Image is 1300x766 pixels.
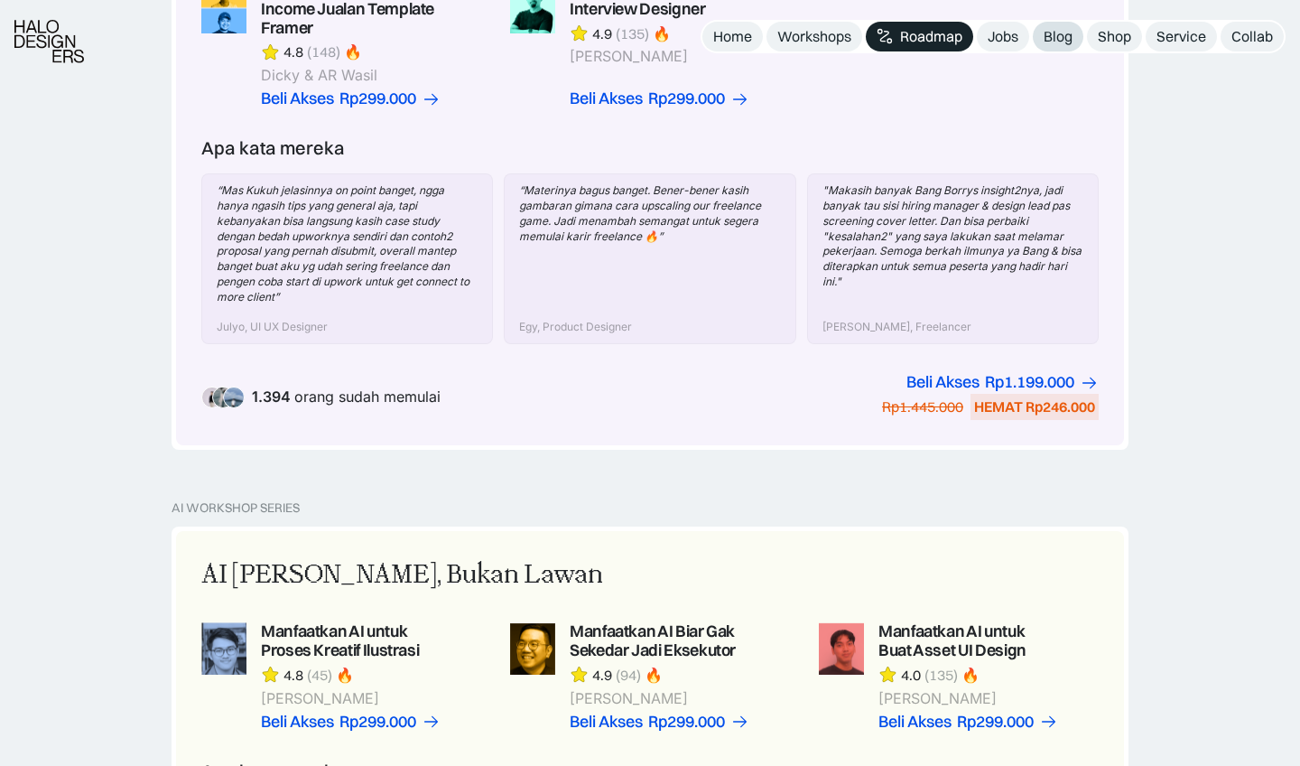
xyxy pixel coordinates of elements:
[1231,27,1273,46] div: Collab
[570,713,749,732] a: Beli AksesRp299.000
[713,27,752,46] div: Home
[878,713,952,732] div: Beli Akses
[648,713,725,732] div: Rp299.000
[988,27,1018,46] div: Jobs
[822,183,1083,290] div: "Makasih banyak Bang Borrys insight2nya, jadi banyak tau sisi hiring manager & design lead pas sc...
[1098,27,1131,46] div: Shop
[570,89,643,108] div: Beli Akses
[1146,22,1217,51] a: Service
[766,22,862,51] a: Workshops
[882,397,963,416] div: Rp1.445.000
[570,713,643,732] div: Beli Akses
[1221,22,1284,51] a: Collab
[1156,27,1206,46] div: Service
[906,373,1099,392] a: Beli AksesRp1.199.000
[974,397,1095,416] div: HEMAT Rp246.000
[261,89,334,108] div: Beli Akses
[866,22,973,51] a: Roadmap
[977,22,1029,51] a: Jobs
[252,388,291,406] span: 1.394
[252,388,441,406] div: orang sudah memulai
[172,500,300,516] div: AI Workshop Series
[339,89,416,108] div: Rp299.000
[261,713,441,732] a: Beli AksesRp299.000
[217,183,478,304] div: “Mas Kukuh jelasinnya on point banget, ngga hanya ngasih tips yang general aja, tapi kebanyakan b...
[957,713,1034,732] div: Rp299.000
[201,137,345,159] div: Apa kata mereka
[217,320,328,335] div: Julyo, UI UX Designer
[1044,27,1072,46] div: Blog
[648,89,725,108] div: Rp299.000
[261,713,334,732] div: Beli Akses
[822,320,971,335] div: [PERSON_NAME], Freelancer
[519,320,632,335] div: Egy, Product Designer
[777,27,851,46] div: Workshops
[985,373,1074,392] div: Rp1.199.000
[201,556,603,594] div: AI [PERSON_NAME], Bukan Lawan
[878,713,1058,732] a: Beli AksesRp299.000
[906,373,980,392] div: Beli Akses
[570,89,749,108] a: Beli AksesRp299.000
[1087,22,1142,51] a: Shop
[261,89,441,108] a: Beli AksesRp299.000
[519,183,780,244] div: “Materinya bagus banget. Bener-bener kasih gambaran gimana cara upscaling our freelance game. Jad...
[339,713,416,732] div: Rp299.000
[702,22,763,51] a: Home
[1033,22,1083,51] a: Blog
[900,27,962,46] div: Roadmap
